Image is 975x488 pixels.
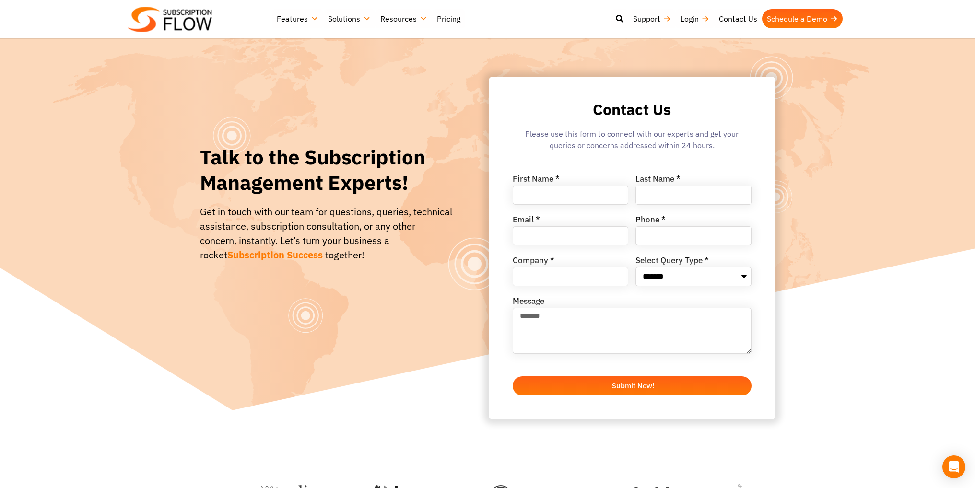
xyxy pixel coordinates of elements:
label: Last Name * [635,175,681,186]
label: Email * [513,216,540,226]
label: Message [513,297,544,308]
div: Get in touch with our team for questions, queries, technical assistance, subscription consultatio... [200,205,453,262]
a: Schedule a Demo [762,9,843,28]
label: Company * [513,256,554,267]
a: Resources [376,9,432,28]
img: Subscriptionflow [128,7,212,32]
h2: Contact Us [513,101,752,118]
div: Open Intercom Messenger [942,455,965,478]
a: Contact Us [714,9,762,28]
label: First Name * [513,175,560,186]
a: Solutions [323,9,376,28]
a: Pricing [432,9,465,28]
span: Submit Now! [612,382,654,389]
label: Phone * [635,216,666,226]
button: Submit Now! [513,376,752,395]
a: Login [676,9,714,28]
label: Select Query Type * [635,256,709,267]
h1: Talk to the Subscription Management Experts! [200,145,453,195]
div: Please use this form to connect with our experts and get your queries or concerns addressed withi... [513,128,752,156]
a: Support [628,9,676,28]
a: Features [272,9,323,28]
span: Subscription Success [227,248,323,261]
